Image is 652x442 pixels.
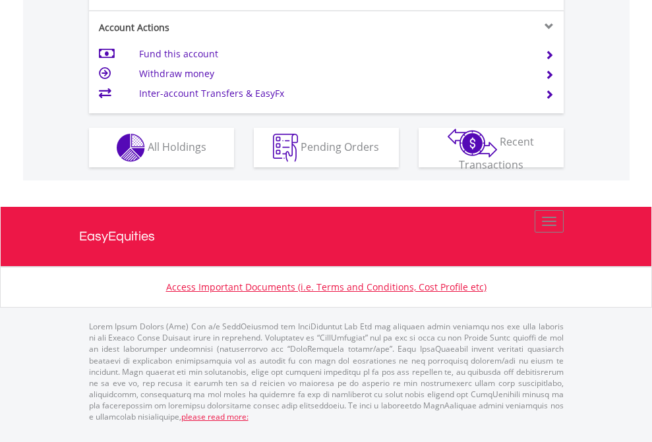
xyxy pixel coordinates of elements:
[448,128,497,157] img: transactions-zar-wht.png
[89,128,234,167] button: All Holdings
[254,128,399,167] button: Pending Orders
[89,21,326,34] div: Account Actions
[148,139,206,153] span: All Holdings
[273,134,298,162] img: pending_instructions-wht.png
[139,64,529,84] td: Withdraw money
[181,411,249,422] a: please read more:
[419,128,564,167] button: Recent Transactions
[139,84,529,103] td: Inter-account Transfers & EasyFx
[139,44,529,64] td: Fund this account
[166,281,487,293] a: Access Important Documents (i.e. Terms and Conditions, Cost Profile etc)
[89,321,564,422] p: Lorem Ipsum Dolors (Ame) Con a/e SeddOeiusmod tem InciDiduntut Lab Etd mag aliquaen admin veniamq...
[79,207,574,266] a: EasyEquities
[117,134,145,162] img: holdings-wht.png
[301,139,379,153] span: Pending Orders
